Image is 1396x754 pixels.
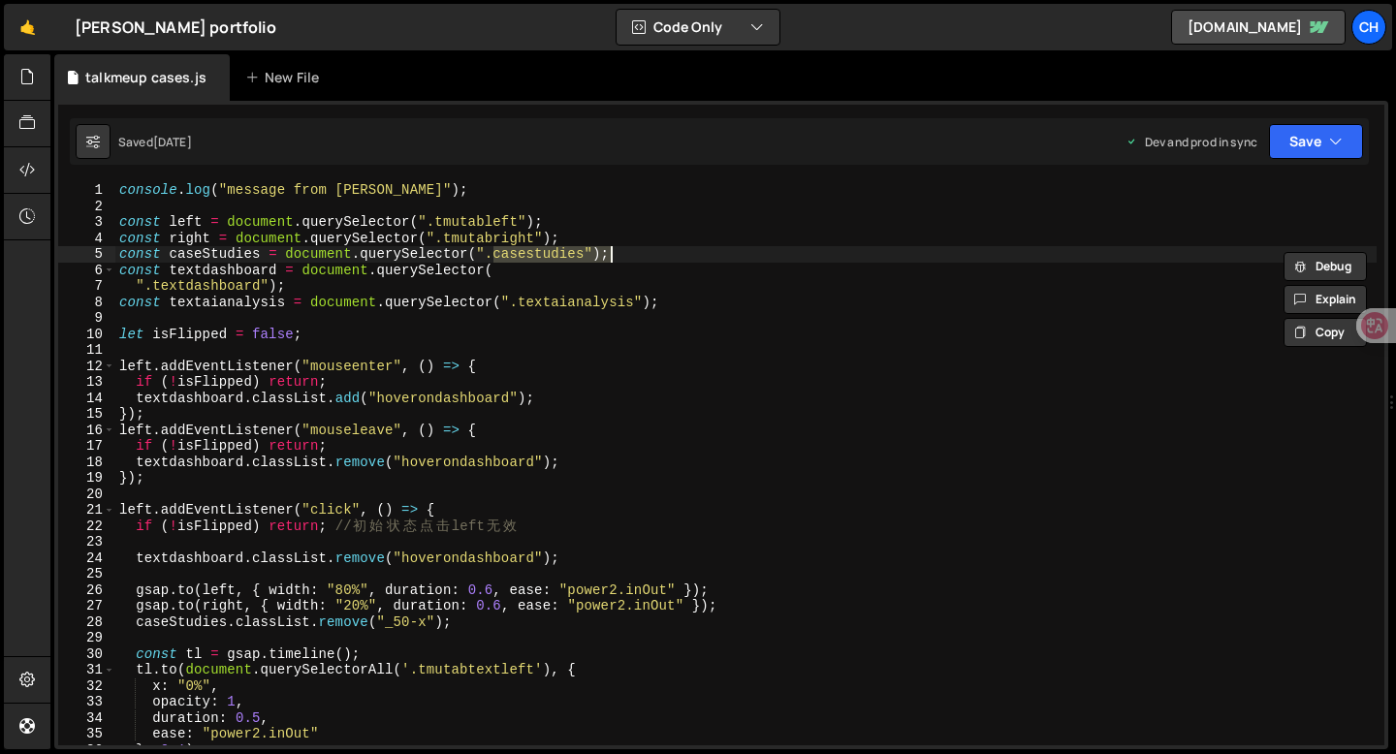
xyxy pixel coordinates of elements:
div: 15 [58,406,115,423]
div: 25 [58,566,115,582]
div: 23 [58,534,115,550]
div: 5 [58,246,115,263]
div: [PERSON_NAME] portfolio [75,16,276,39]
div: 4 [58,231,115,247]
div: 33 [58,694,115,710]
div: 13 [58,374,115,391]
button: Debug [1284,252,1367,281]
div: 32 [58,678,115,695]
div: New File [245,68,327,87]
div: 12 [58,359,115,375]
div: 7 [58,278,115,295]
div: 24 [58,550,115,567]
a: [DOMAIN_NAME] [1171,10,1346,45]
div: 26 [58,582,115,599]
button: Code Only [617,10,779,45]
div: 19 [58,470,115,487]
div: 21 [58,502,115,518]
div: 27 [58,598,115,614]
a: 🤙 [4,4,51,50]
div: 18 [58,455,115,471]
div: 20 [58,487,115,503]
div: 16 [58,423,115,439]
div: 2 [58,199,115,215]
div: Saved [118,134,192,150]
div: [DATE] [153,134,192,150]
button: Explain [1284,285,1367,314]
div: 31 [58,662,115,678]
div: 1 [58,182,115,199]
div: 34 [58,710,115,727]
div: Dev and prod in sync [1126,134,1257,150]
div: 29 [58,630,115,646]
div: 6 [58,263,115,279]
div: 3 [58,214,115,231]
button: Copy [1284,318,1367,347]
div: 30 [58,646,115,663]
div: 17 [58,438,115,455]
div: 10 [58,327,115,343]
div: 14 [58,391,115,407]
div: 22 [58,518,115,535]
div: talkmeup cases.js [85,68,206,87]
div: 8 [58,295,115,311]
button: Save [1269,124,1363,159]
div: 35 [58,726,115,742]
a: Ch [1351,10,1386,45]
div: 9 [58,310,115,327]
div: 28 [58,614,115,631]
div: 11 [58,342,115,359]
